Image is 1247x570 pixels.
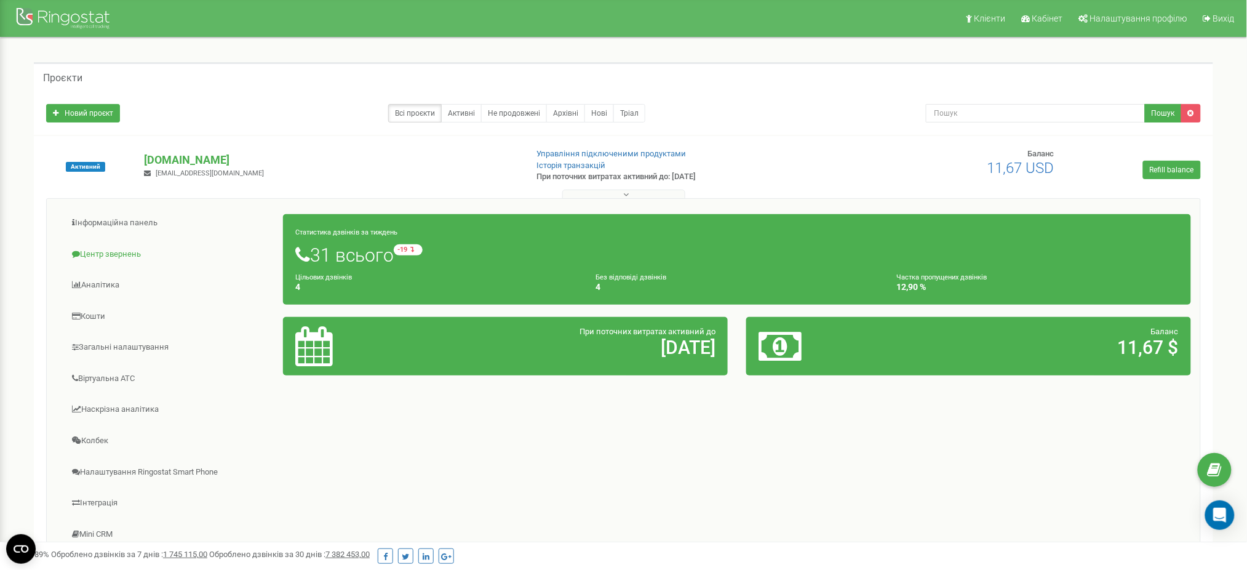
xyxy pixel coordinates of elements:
button: Пошук [1145,104,1182,122]
span: Кабінет [1032,14,1063,23]
button: Open CMP widget [6,534,36,564]
small: -19 [394,244,423,255]
span: Баланс [1151,327,1179,336]
a: Нові [584,104,614,122]
a: Тріал [613,104,645,122]
span: При поточних витратах активний до [580,327,715,336]
p: При поточних витратах активний до: [DATE] [537,171,812,183]
h4: 12,90 % [896,283,1179,292]
a: Не продовжені [481,104,547,122]
span: Вихід [1213,14,1235,23]
div: Open Intercom Messenger [1205,500,1235,530]
a: Кошти [56,302,284,332]
small: Цільових дзвінків [295,273,352,281]
img: Ringostat Logo [15,5,114,34]
a: Центр звернень [56,239,284,270]
a: Колбек [56,426,284,456]
u: 1 745 115,00 [163,550,207,559]
a: Історія транзакцій [537,161,606,170]
h2: 11,67 $ [905,337,1179,358]
input: Пошук [926,104,1145,122]
span: Баланс [1028,149,1054,158]
a: Активні [441,104,482,122]
a: Архівні [546,104,585,122]
span: Налаштування профілю [1090,14,1187,23]
a: Управління підключеними продуктами [537,149,687,158]
a: Mini CRM [56,520,284,550]
a: Аналiтика [56,270,284,300]
h2: [DATE] [442,337,715,358]
a: Наскрізна аналітика [56,395,284,425]
h4: 4 [295,283,578,292]
small: Без відповіді дзвінків [596,273,667,281]
a: Інформаційна панель [56,208,284,238]
small: Статистика дзвінків за тиждень [295,228,397,236]
a: Налаштування Ringostat Smart Phone [56,457,284,488]
u: 7 382 453,00 [325,550,370,559]
a: Refill balance [1143,161,1201,179]
span: Активний [66,162,105,172]
span: 11,67 USD [987,159,1054,177]
span: [EMAIL_ADDRESS][DOMAIN_NAME] [156,169,264,177]
span: Оброблено дзвінків за 30 днів : [209,550,370,559]
a: Інтеграція [56,488,284,518]
span: Клієнти [974,14,1006,23]
a: Загальні налаштування [56,332,284,363]
h1: 31 всього [295,244,1179,265]
span: Оброблено дзвінків за 7 днів : [51,550,207,559]
a: Новий проєкт [46,104,120,122]
a: Всі проєкти [388,104,442,122]
a: Віртуальна АТС [56,364,284,394]
p: [DOMAIN_NAME] [144,152,517,168]
h4: 4 [596,283,878,292]
small: Частка пропущених дзвінків [896,273,987,281]
h5: Проєкти [43,73,82,84]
